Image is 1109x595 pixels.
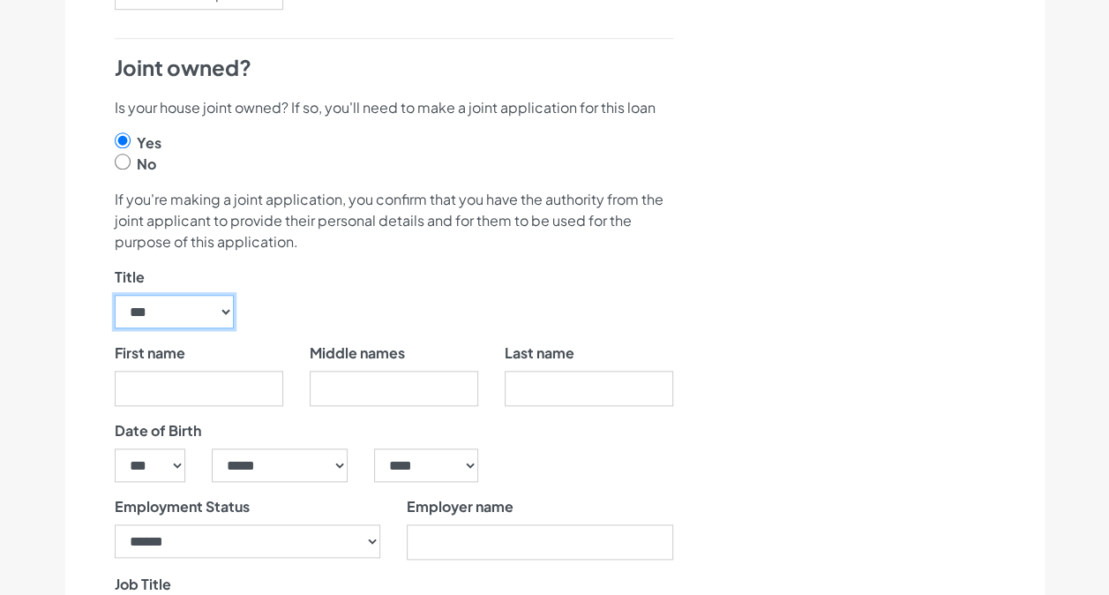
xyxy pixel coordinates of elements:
[505,343,574,364] label: Last name
[115,53,673,83] h4: Joint owned?
[115,420,201,441] label: Date of Birth
[137,132,161,154] label: Yes
[407,496,513,517] label: Employer name
[115,574,171,595] label: Job Title
[115,97,673,118] p: Is your house joint owned? If so, you'll need to make a joint application for this loan
[115,189,673,252] p: If you're making a joint application, you confirm that you have the authority from the joint appl...
[137,154,156,175] label: No
[115,496,250,517] label: Employment Status
[115,267,145,288] label: Title
[310,343,405,364] label: Middle names
[115,343,185,364] label: First name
